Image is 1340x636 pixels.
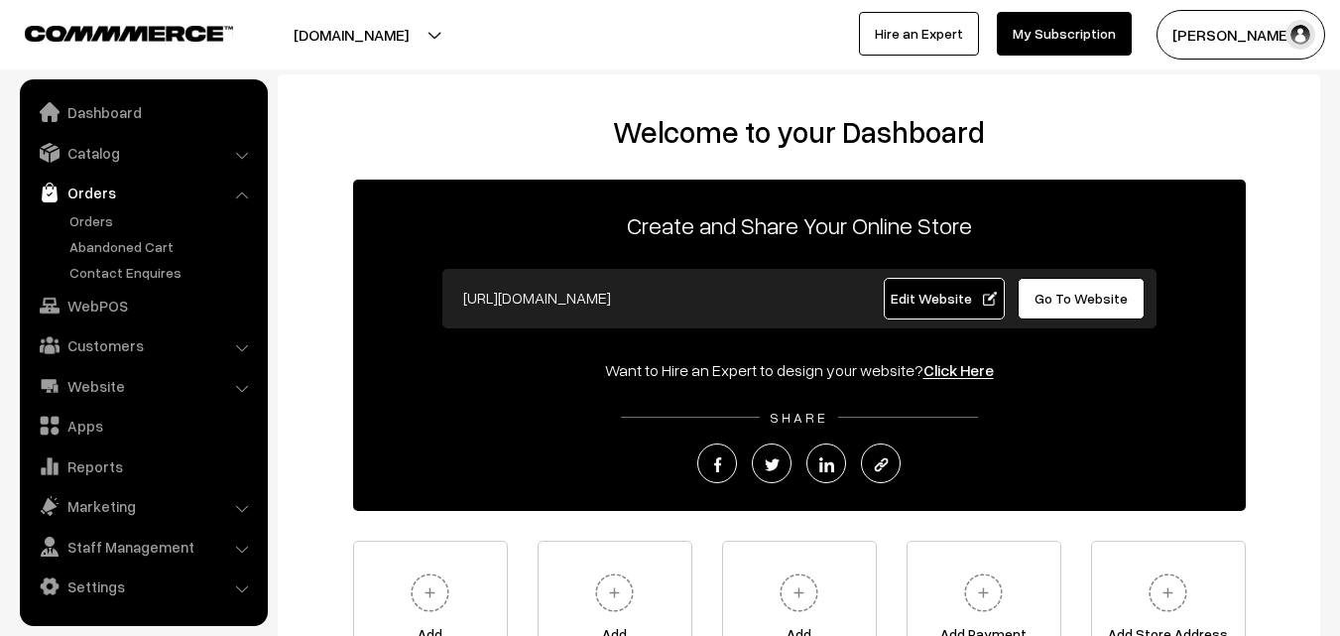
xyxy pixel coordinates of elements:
img: plus.svg [956,566,1011,620]
a: Customers [25,327,261,363]
a: Abandoned Cart [64,236,261,257]
a: My Subscription [997,12,1132,56]
a: Go To Website [1018,278,1146,319]
a: WebPOS [25,288,261,323]
a: Staff Management [25,529,261,565]
a: Settings [25,569,261,604]
a: Click Here [923,360,994,380]
button: [DOMAIN_NAME] [224,10,478,60]
a: Edit Website [884,278,1005,319]
img: COMMMERCE [25,26,233,41]
div: Want to Hire an Expert to design your website? [353,358,1246,382]
p: Create and Share Your Online Store [353,207,1246,243]
img: plus.svg [1141,566,1195,620]
span: Go To Website [1035,290,1128,307]
img: plus.svg [587,566,642,620]
a: Apps [25,408,261,444]
a: Contact Enquires [64,262,261,283]
img: plus.svg [772,566,826,620]
button: [PERSON_NAME] [1157,10,1325,60]
img: user [1285,20,1315,50]
a: Dashboard [25,94,261,130]
a: Hire an Expert [859,12,979,56]
a: Orders [64,210,261,231]
a: COMMMERCE [25,20,198,44]
a: Website [25,368,261,404]
span: Edit Website [891,290,997,307]
a: Catalog [25,135,261,171]
span: SHARE [760,409,838,426]
h2: Welcome to your Dashboard [298,114,1300,150]
a: Marketing [25,488,261,524]
a: Reports [25,448,261,484]
img: plus.svg [403,566,457,620]
a: Orders [25,175,261,210]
